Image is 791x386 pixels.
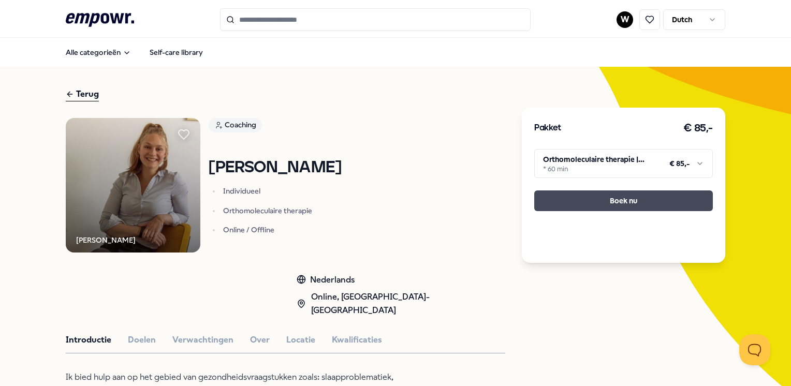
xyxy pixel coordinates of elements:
button: Locatie [286,333,315,347]
button: Boek nu [534,190,712,211]
iframe: Help Scout Beacon - Open [739,334,770,365]
img: Product Image [66,118,200,253]
div: Terug [66,87,99,101]
nav: Main [57,42,211,63]
button: Alle categorieën [57,42,139,63]
input: Search for products, categories or subcategories [220,8,531,31]
button: W [617,11,633,28]
p: Individueel [223,186,341,196]
button: Introductie [66,333,111,347]
h1: [PERSON_NAME] [209,159,341,177]
button: Over [250,333,270,347]
div: Coaching [209,118,262,132]
div: Online, [GEOGRAPHIC_DATA]-[GEOGRAPHIC_DATA] [297,290,505,317]
h3: € 85,- [683,120,713,137]
a: Coaching [209,118,341,136]
a: Self-care library [141,42,211,63]
p: Orthomoleculaire therapie [223,205,341,216]
button: Kwalificaties [332,333,382,347]
button: Doelen [128,333,156,347]
button: Verwachtingen [172,333,233,347]
p: Online / Offline [223,225,341,235]
div: Nederlands [297,273,505,287]
h3: Pakket [534,122,561,135]
div: [PERSON_NAME] [76,234,136,246]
